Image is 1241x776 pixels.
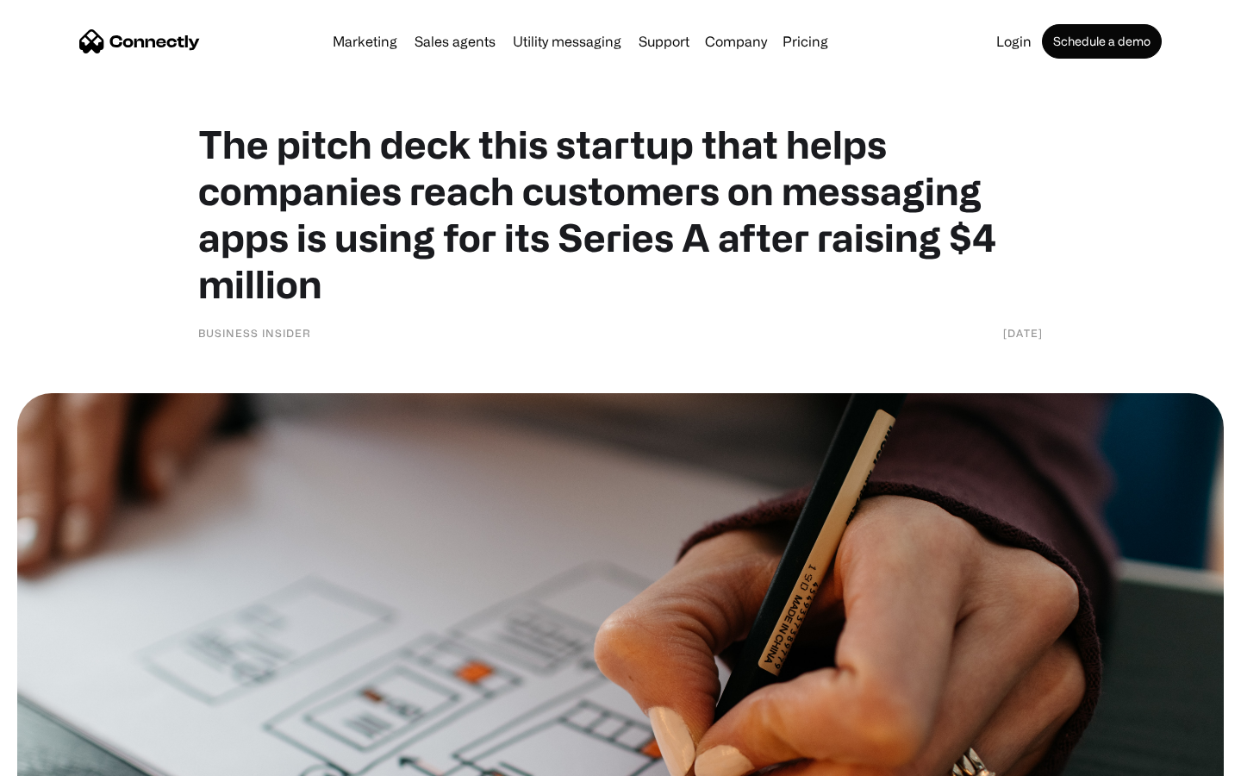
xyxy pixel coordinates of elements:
[776,34,835,48] a: Pricing
[408,34,502,48] a: Sales agents
[198,324,311,341] div: Business Insider
[326,34,404,48] a: Marketing
[198,121,1043,307] h1: The pitch deck this startup that helps companies reach customers on messaging apps is using for i...
[632,34,696,48] a: Support
[700,29,772,53] div: Company
[79,28,200,54] a: home
[705,29,767,53] div: Company
[1003,324,1043,341] div: [DATE]
[506,34,628,48] a: Utility messaging
[989,34,1038,48] a: Login
[1042,24,1162,59] a: Schedule a demo
[34,746,103,770] ul: Language list
[17,746,103,770] aside: Language selected: English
